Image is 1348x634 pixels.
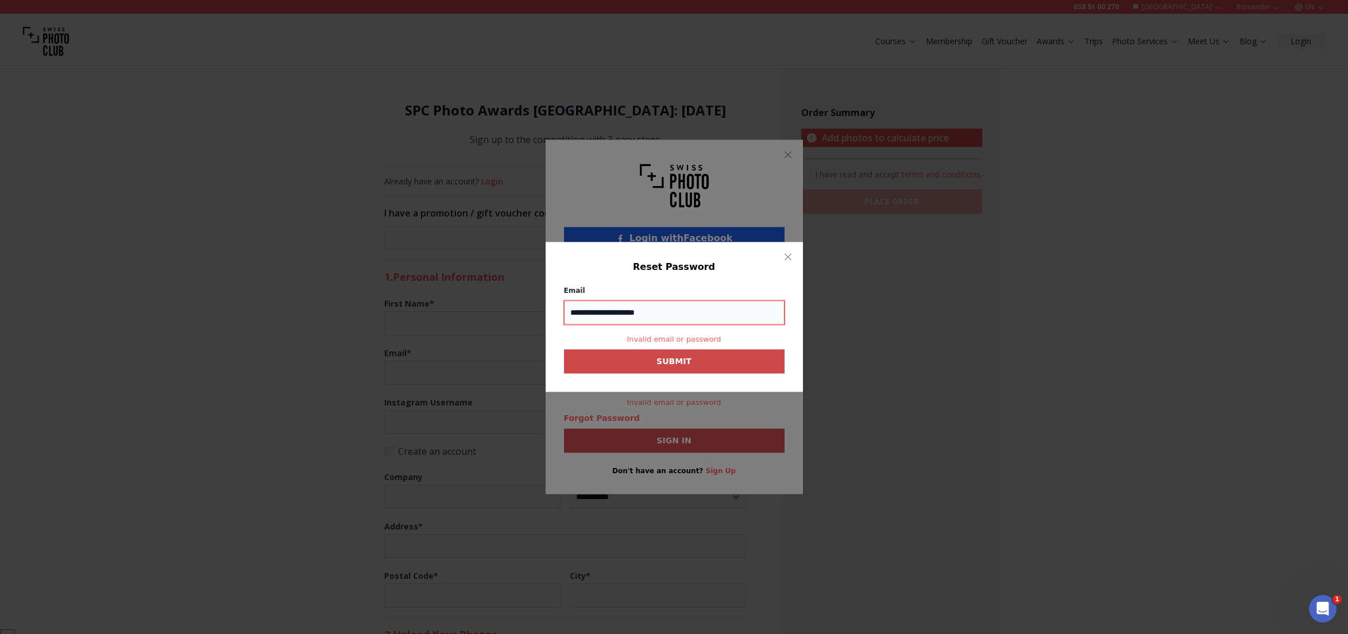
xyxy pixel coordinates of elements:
iframe: Intercom live chat [1309,595,1337,623]
b: SUBMIT [656,356,692,368]
label: Email [564,287,585,295]
h2: Reset Password [564,260,785,274]
button: SUBMIT [564,350,785,374]
small: Invalid email or password [564,334,785,345]
span: 1 [1332,595,1342,604]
